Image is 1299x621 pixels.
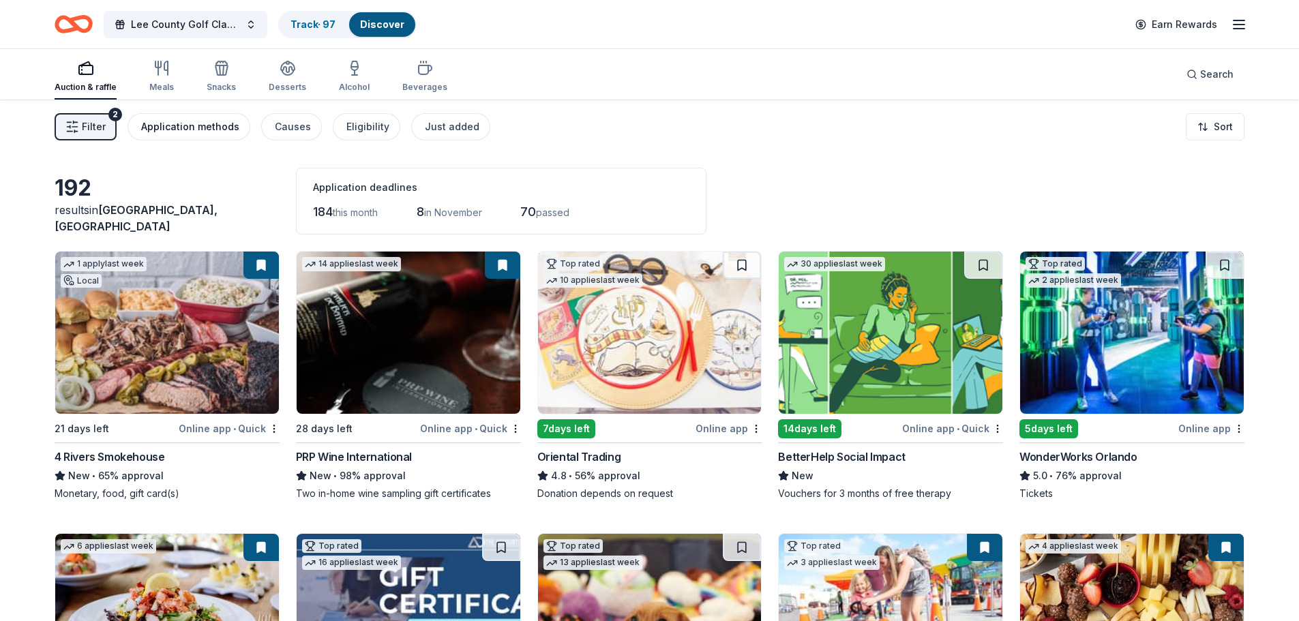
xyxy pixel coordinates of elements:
[310,468,331,484] span: New
[1026,257,1085,271] div: Top rated
[1019,449,1137,465] div: WonderWorks Orlando
[538,252,762,414] img: Image for Oriental Trading
[297,252,520,414] img: Image for PRP Wine International
[149,55,174,100] button: Meals
[55,55,117,100] button: Auction & raffle
[1186,113,1244,140] button: Sort
[543,273,642,288] div: 10 applies last week
[141,119,239,135] div: Application methods
[1019,468,1244,484] div: 76% approval
[207,55,236,100] button: Snacks
[108,108,122,121] div: 2
[313,179,689,196] div: Application deadlines
[61,539,156,554] div: 6 applies last week
[55,487,280,500] div: Monetary, food, gift card(s)
[779,252,1002,414] img: Image for BetterHelp Social Impact
[520,205,536,219] span: 70
[778,419,841,438] div: 14 days left
[536,207,569,218] span: passed
[296,251,521,500] a: Image for PRP Wine International14 applieslast week28 days leftOnline app•QuickPRP Wine Internati...
[149,82,174,93] div: Meals
[411,113,490,140] button: Just added
[275,119,311,135] div: Causes
[1050,470,1054,481] span: •
[957,423,959,434] span: •
[339,55,370,100] button: Alcohol
[131,16,240,33] span: Lee County Golf Classic
[1033,468,1047,484] span: 5.0
[128,113,250,140] button: Application methods
[92,470,95,481] span: •
[269,82,306,93] div: Desserts
[296,487,521,500] div: Two in-home wine sampling gift certificates
[543,539,603,553] div: Top rated
[402,82,447,93] div: Beverages
[475,423,477,434] span: •
[333,207,378,218] span: this month
[296,449,412,465] div: PRP Wine International
[55,8,93,40] a: Home
[55,203,218,233] span: in
[302,556,401,570] div: 16 applies last week
[537,468,762,484] div: 56% approval
[179,420,280,437] div: Online app Quick
[55,421,109,437] div: 21 days left
[339,82,370,93] div: Alcohol
[233,423,236,434] span: •
[1127,12,1225,37] a: Earn Rewards
[1019,487,1244,500] div: Tickets
[537,251,762,500] a: Image for Oriental TradingTop rated10 applieslast week7days leftOnline appOriental Trading4.8•56%...
[261,113,322,140] button: Causes
[784,556,880,570] div: 3 applies last week
[543,257,603,271] div: Top rated
[543,556,642,570] div: 13 applies last week
[55,449,164,465] div: 4 Rivers Smokehouse
[333,113,400,140] button: Eligibility
[278,11,417,38] button: Track· 97Discover
[792,468,813,484] span: New
[1214,119,1233,135] span: Sort
[420,420,521,437] div: Online app Quick
[55,202,280,234] div: results
[1178,420,1244,437] div: Online app
[61,257,147,271] div: 1 apply last week
[902,420,1003,437] div: Online app Quick
[360,18,404,30] a: Discover
[302,257,401,271] div: 14 applies last week
[55,82,117,93] div: Auction & raffle
[1026,539,1121,554] div: 4 applies last week
[1200,66,1234,82] span: Search
[417,205,424,219] span: 8
[696,420,762,437] div: Online app
[1176,61,1244,88] button: Search
[55,468,280,484] div: 65% approval
[296,421,353,437] div: 28 days left
[55,251,280,500] a: Image for 4 Rivers Smokehouse1 applylast weekLocal21 days leftOnline app•Quick4 Rivers Smokehouse...
[313,205,333,219] span: 184
[1019,251,1244,500] a: Image for WonderWorks OrlandoTop rated2 applieslast week5days leftOnline appWonderWorks Orlando5....
[55,113,117,140] button: Filter2
[269,55,306,100] button: Desserts
[778,487,1003,500] div: Vouchers for 3 months of free therapy
[207,82,236,93] div: Snacks
[424,207,482,218] span: in November
[402,55,447,100] button: Beverages
[61,274,102,288] div: Local
[569,470,572,481] span: •
[784,257,885,271] div: 30 applies last week
[55,252,279,414] img: Image for 4 Rivers Smokehouse
[1019,419,1078,438] div: 5 days left
[537,419,595,438] div: 7 days left
[537,449,621,465] div: Oriental Trading
[290,18,335,30] a: Track· 97
[551,468,567,484] span: 4.8
[55,175,280,202] div: 192
[68,468,90,484] span: New
[778,251,1003,500] a: Image for BetterHelp Social Impact30 applieslast week14days leftOnline app•QuickBetterHelp Social...
[302,539,361,553] div: Top rated
[296,468,521,484] div: 98% approval
[778,449,905,465] div: BetterHelp Social Impact
[82,119,106,135] span: Filter
[333,470,337,481] span: •
[425,119,479,135] div: Just added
